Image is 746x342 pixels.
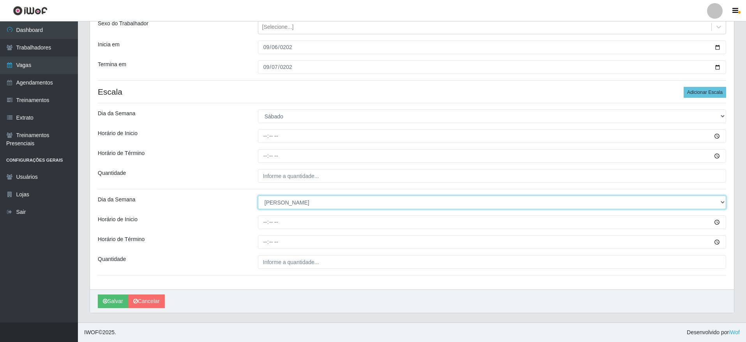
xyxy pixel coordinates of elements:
[262,23,294,31] div: [Selecione...]
[98,294,128,308] button: Salvar
[98,87,726,97] h4: Escala
[729,329,740,335] a: iWof
[687,328,740,337] span: Desenvolvido por
[98,41,120,49] label: Inicia em
[98,60,126,69] label: Termina em
[98,129,138,138] label: Horário de Inicio
[258,41,726,54] input: 00/00/0000
[98,169,126,177] label: Quantidade
[258,215,726,229] input: 00:00
[98,235,145,243] label: Horário de Término
[84,328,116,337] span: © 2025 .
[98,196,136,204] label: Dia da Semana
[684,87,726,98] button: Adicionar Escala
[98,19,148,28] label: Sexo do Trabalhador
[98,255,126,263] label: Quantidade
[258,169,726,183] input: Informe a quantidade...
[98,215,138,224] label: Horário de Inicio
[258,60,726,74] input: 00/00/0000
[13,6,48,16] img: CoreUI Logo
[258,129,726,143] input: 00:00
[98,149,145,157] label: Horário de Término
[98,109,136,118] label: Dia da Semana
[84,329,99,335] span: IWOF
[258,149,726,163] input: 00:00
[258,255,726,269] input: Informe a quantidade...
[258,235,726,249] input: 00:00
[128,294,165,308] a: Cancelar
